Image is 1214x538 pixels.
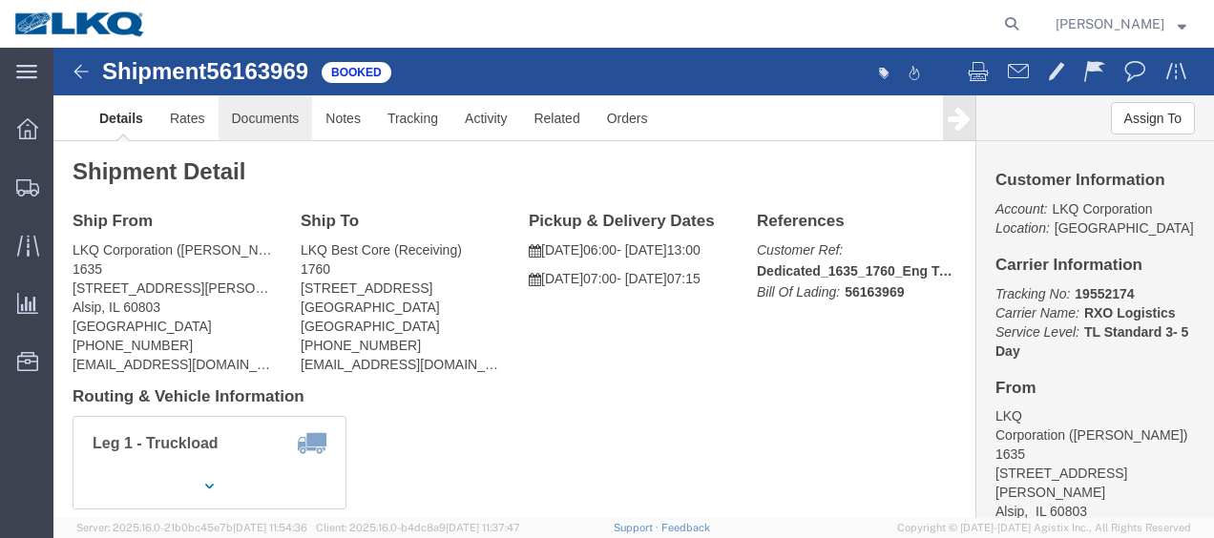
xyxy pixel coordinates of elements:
a: Feedback [661,522,710,533]
span: Server: 2025.16.0-21b0bc45e7b [76,522,307,533]
span: [DATE] 11:37:47 [446,522,520,533]
span: Copyright © [DATE]-[DATE] Agistix Inc., All Rights Reserved [897,520,1191,536]
span: Client: 2025.16.0-b4dc8a9 [316,522,520,533]
span: [DATE] 11:54:36 [233,522,307,533]
iframe: FS Legacy Container [53,48,1214,518]
a: Support [614,522,661,533]
img: logo [13,10,147,38]
span: Robert Benette [1056,13,1164,34]
button: [PERSON_NAME] [1055,12,1187,35]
